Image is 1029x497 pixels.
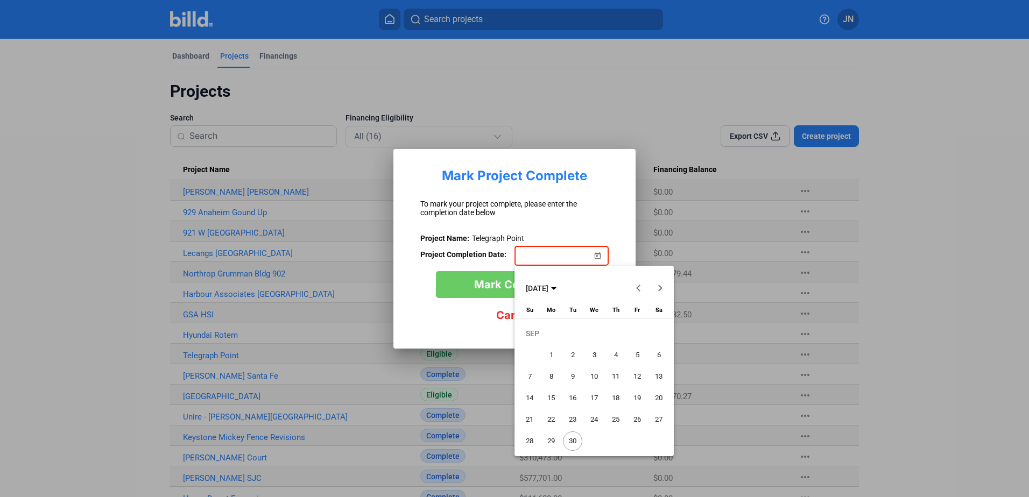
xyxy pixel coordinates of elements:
[521,279,561,298] button: Choose month and year
[605,387,626,409] button: September 18, 2025
[519,366,540,387] button: September 7, 2025
[628,388,647,408] span: 19
[626,387,648,409] button: September 19, 2025
[562,409,583,430] button: September 23, 2025
[519,323,669,344] td: SEP
[563,388,582,408] span: 16
[520,431,539,451] span: 28
[541,367,561,386] span: 8
[563,345,582,365] span: 2
[626,366,648,387] button: September 12, 2025
[649,367,668,386] span: 13
[648,344,669,366] button: September 6, 2025
[520,388,539,408] span: 14
[606,388,625,408] span: 18
[519,387,540,409] button: September 14, 2025
[520,410,539,429] span: 21
[519,430,540,452] button: September 28, 2025
[628,367,647,386] span: 12
[541,431,561,451] span: 29
[649,345,668,365] span: 6
[569,307,576,314] span: Tu
[526,307,533,314] span: Su
[583,387,605,409] button: September 17, 2025
[540,344,562,366] button: September 1, 2025
[540,387,562,409] button: September 15, 2025
[520,367,539,386] span: 7
[605,344,626,366] button: September 4, 2025
[584,388,604,408] span: 17
[628,345,647,365] span: 5
[540,430,562,452] button: September 29, 2025
[649,388,668,408] span: 20
[606,410,625,429] span: 25
[563,410,582,429] span: 23
[605,409,626,430] button: September 25, 2025
[612,307,619,314] span: Th
[656,307,662,314] span: Sa
[584,410,604,429] span: 24
[628,278,650,299] button: Previous month
[540,366,562,387] button: September 8, 2025
[606,367,625,386] span: 11
[547,307,555,314] span: Mo
[583,409,605,430] button: September 24, 2025
[562,366,583,387] button: September 9, 2025
[562,344,583,366] button: September 2, 2025
[562,387,583,409] button: September 16, 2025
[526,284,548,293] span: [DATE]
[626,344,648,366] button: September 5, 2025
[583,366,605,387] button: September 10, 2025
[606,345,625,365] span: 4
[541,410,561,429] span: 22
[583,344,605,366] button: September 3, 2025
[563,367,582,386] span: 9
[540,409,562,430] button: September 22, 2025
[541,388,561,408] span: 15
[562,430,583,452] button: September 30, 2025
[635,307,640,314] span: Fr
[541,345,561,365] span: 1
[519,409,540,430] button: September 21, 2025
[626,409,648,430] button: September 26, 2025
[648,409,669,430] button: September 27, 2025
[628,410,647,429] span: 26
[584,367,604,386] span: 10
[605,366,626,387] button: September 11, 2025
[648,366,669,387] button: September 13, 2025
[649,410,668,429] span: 27
[590,307,598,314] span: We
[563,431,582,451] span: 30
[648,387,669,409] button: September 20, 2025
[584,345,604,365] span: 3
[650,278,671,299] button: Next month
